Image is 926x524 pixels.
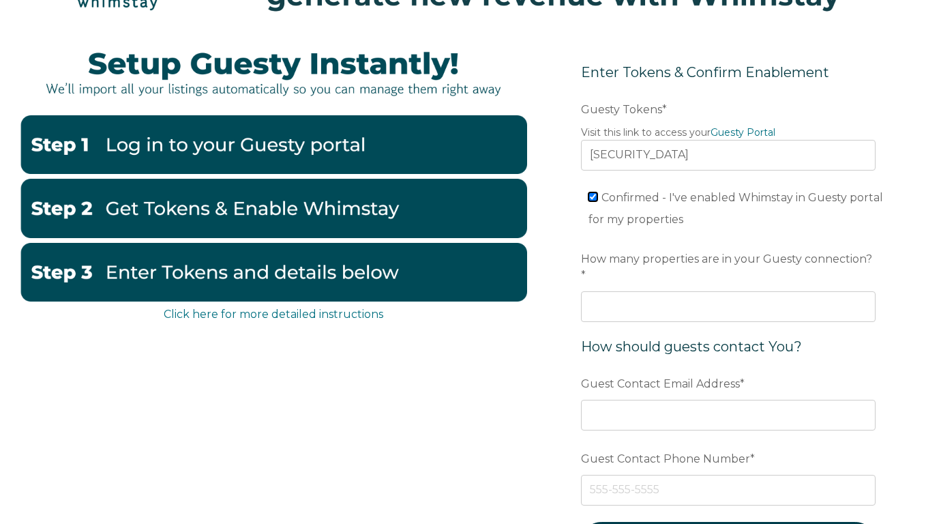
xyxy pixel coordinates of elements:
[711,126,775,139] a: Guesty Portal
[20,179,527,237] img: GuestyTokensandenable
[581,140,876,170] input: Example: eyJhbGciOiJIUzI1NiIsInR5cCI6IkpXVCJ9.eyJ0b2tlbklkIjoiNjQ2NjA0ODdiNWE1Njg1NzkyMGNjYThkIiw...
[581,64,829,81] span: Enter Tokens & Confirm Enablement
[581,126,876,140] legend: Visit this link to access your
[581,99,662,120] span: Guesty Tokens
[20,243,527,302] img: EnterbelowGuesty
[581,373,740,394] span: Guest Contact Email Address
[20,33,527,110] img: instantlyguesty
[588,191,883,226] span: Confirmed - I've enabled Whimstay in Guesty portal for my properties
[581,475,876,505] input: 555-555-5555
[588,192,597,201] input: Confirmed - I've enabled Whimstay in Guesty portal for my properties
[581,338,802,355] span: How should guests contact You?
[581,248,872,270] span: How many properties are in your Guesty connection?
[20,115,527,174] img: Guestystep1-2
[164,308,383,321] a: Click here for more detailed instructions
[581,448,750,469] span: Guest Contact Phone Number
